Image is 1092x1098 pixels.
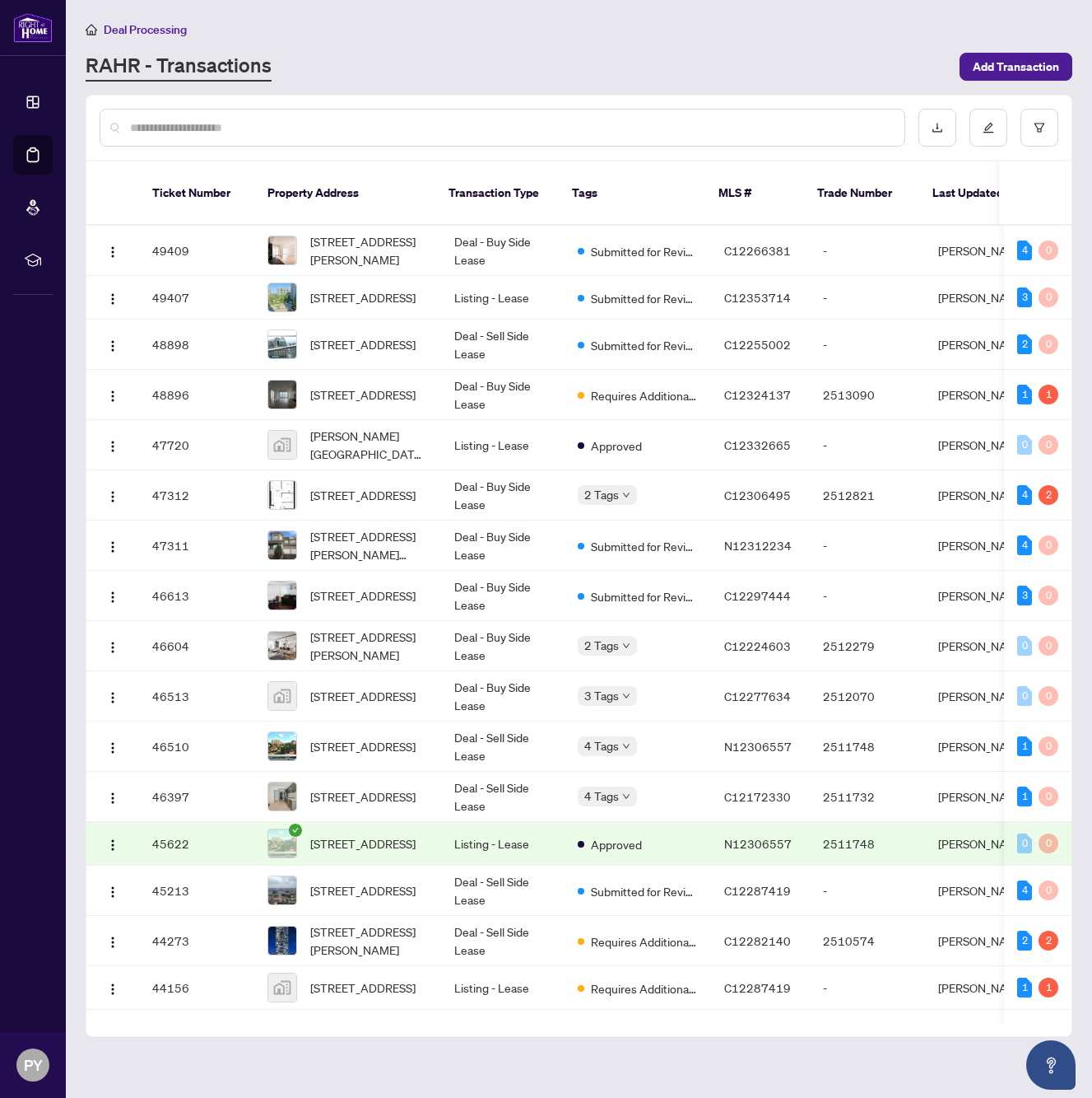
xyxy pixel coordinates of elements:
[584,736,619,755] span: 4 Tags
[810,822,925,866] td: 2511748
[310,527,428,563] span: [STREET_ADDRESS][PERSON_NAME][PERSON_NAME]
[435,161,559,226] th: Transaction Type
[724,538,792,553] span: N12312234
[724,437,791,452] span: C12332665
[1039,435,1058,455] div: 0
[268,876,296,904] img: thumbnail-img
[268,330,296,358] img: thumbnail-img
[441,276,565,320] td: Listing - Lease
[1039,241,1058,260] div: 0
[1017,978,1032,998] div: 1
[622,692,630,700] span: down
[106,292,119,306] img: Logo
[1020,109,1058,147] button: filter
[441,320,565,370] td: Deal - Sell Side Lease
[810,470,925,521] td: 2512821
[925,226,1048,276] td: [PERSON_NAME]
[584,787,619,806] span: 4 Tags
[925,722,1048,772] td: [PERSON_NAME]
[100,733,126,759] button: Logo
[441,722,565,772] td: Deal - Sell Side Lease
[724,588,791,603] span: C12297444
[1039,636,1058,656] div: 0
[139,571,254,621] td: 46613
[804,161,919,226] th: Trade Number
[810,866,925,916] td: -
[100,482,126,508] button: Logo
[591,587,698,605] span: Submitted for Review
[932,122,943,133] span: download
[24,1054,43,1077] span: PY
[1017,241,1032,260] div: 4
[724,933,791,948] span: C12282140
[1017,485,1032,505] div: 4
[106,440,119,453] img: Logo
[310,787,416,806] span: [STREET_ADDRESS]
[139,370,254,420] td: 48896
[310,232,428,269] span: [STREET_ADDRESS][PERSON_NAME]
[810,320,925,370] td: -
[622,491,630,499] span: down
[268,682,296,710] img: thumbnail-img
[100,877,126,904] button: Logo
[310,979,416,997] span: [STREET_ADDRESS]
[810,420,925,470] td: -
[1039,978,1058,998] div: 1
[139,866,254,916] td: 45213
[591,537,698,555] span: Submitted for Review
[724,689,791,703] span: C12277634
[106,591,119,604] img: Logo
[268,974,296,1002] img: thumbnail-img
[268,283,296,311] img: thumbnail-img
[810,671,925,722] td: 2512070
[1017,834,1032,853] div: 0
[1017,636,1032,656] div: 0
[139,420,254,470] td: 47720
[925,521,1048,571] td: [PERSON_NAME]
[1017,736,1032,756] div: 1
[100,783,126,810] button: Logo
[268,829,296,857] img: thumbnail-img
[441,772,565,822] td: Deal - Sell Side Lease
[724,488,791,502] span: C12306495
[100,582,126,609] button: Logo
[310,335,416,353] span: [STREET_ADDRESS]
[1017,334,1032,354] div: 2
[268,582,296,610] img: thumbnail-img
[810,370,925,420] td: 2513090
[106,490,119,503] img: Logo
[1026,1040,1076,1090] button: Open asap
[268,783,296,811] img: thumbnail-img
[973,54,1059,80] span: Add Transaction
[310,737,416,755] span: [STREET_ADDRESS]
[1039,686,1058,706] div: 0
[441,571,565,621] td: Deal - Buy Side Lease
[100,927,126,954] button: Logo
[1017,686,1032,706] div: 0
[584,485,619,504] span: 2 Tags
[810,571,925,621] td: -
[591,882,698,900] span: Submitted for Review
[925,772,1048,822] td: [PERSON_NAME]
[268,927,296,955] img: thumbnail-img
[925,470,1048,521] td: [PERSON_NAME]
[441,822,565,866] td: Listing - Lease
[139,966,254,1010] td: 44156
[106,983,119,996] img: Logo
[810,916,925,966] td: 2510574
[100,532,126,558] button: Logo
[1039,787,1058,806] div: 0
[106,741,119,755] img: Logo
[591,289,698,307] span: Submitted for Review
[584,686,619,705] span: 3 Tags
[925,571,1048,621] td: [PERSON_NAME]
[289,824,302,837] span: check-circle
[591,242,698,260] span: Submitted for Review
[310,427,428,463] span: [PERSON_NAME][GEOGRAPHIC_DATA], [GEOGRAPHIC_DATA], [GEOGRAPHIC_DATA] M5V 3X4, [GEOGRAPHIC_DATA]
[622,792,630,801] span: down
[106,641,119,654] img: Logo
[310,628,428,664] span: [STREET_ADDRESS][PERSON_NAME]
[919,161,1043,226] th: Last Updated By
[441,866,565,916] td: Deal - Sell Side Lease
[591,835,642,853] span: Approved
